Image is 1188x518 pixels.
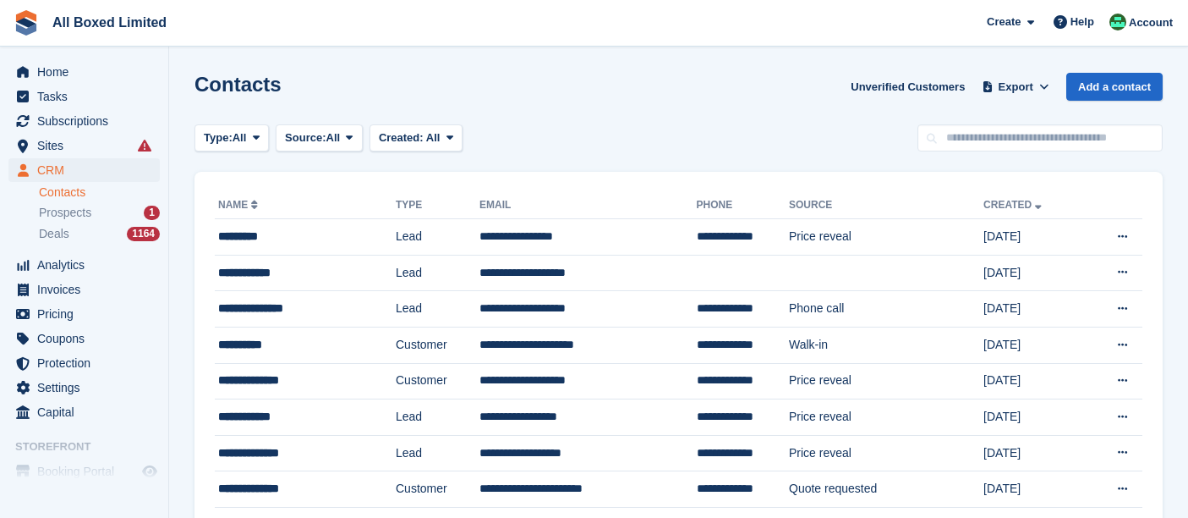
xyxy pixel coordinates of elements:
[789,471,983,508] td: Quote requested
[8,351,160,375] a: menu
[14,10,39,36] img: stora-icon-8386f47178a22dfd0bd8f6a31ec36ba5ce8667c1dd55bd0f319d3a0aa187defe.svg
[8,158,160,182] a: menu
[37,376,139,400] span: Settings
[194,124,269,152] button: Type: All
[138,139,151,152] i: Smart entry sync failures have occurred
[46,8,173,36] a: All Boxed Limited
[8,85,160,108] a: menu
[789,192,983,219] th: Source
[987,14,1021,30] span: Create
[8,134,160,157] a: menu
[37,278,139,301] span: Invoices
[396,192,479,219] th: Type
[396,327,479,363] td: Customer
[37,327,139,350] span: Coupons
[39,185,160,201] a: Contacts
[999,79,1033,96] span: Export
[983,327,1084,363] td: [DATE]
[983,199,1045,211] a: Created
[8,302,160,326] a: menu
[8,376,160,400] a: menu
[276,124,363,152] button: Source: All
[396,291,479,328] td: Lead
[697,192,789,219] th: Phone
[983,255,1084,291] td: [DATE]
[978,73,1053,101] button: Export
[8,253,160,277] a: menu
[1066,73,1163,101] a: Add a contact
[983,400,1084,436] td: [DATE]
[396,219,479,256] td: Lead
[37,302,139,326] span: Pricing
[396,471,479,508] td: Customer
[8,60,160,84] a: menu
[144,206,160,220] div: 1
[426,131,441,144] span: All
[39,205,91,221] span: Prospects
[983,291,1084,328] td: [DATE]
[39,204,160,222] a: Prospects 1
[15,438,168,455] span: Storefront
[396,255,479,291] td: Lead
[789,327,983,363] td: Walk-in
[396,400,479,436] td: Lead
[37,158,139,182] span: CRM
[396,363,479,400] td: Customer
[789,363,983,400] td: Price reveal
[479,192,696,219] th: Email
[8,278,160,301] a: menu
[844,73,972,101] a: Unverified Customers
[37,109,139,133] span: Subscriptions
[1070,14,1094,30] span: Help
[37,351,139,375] span: Protection
[39,226,69,242] span: Deals
[8,109,160,133] a: menu
[789,400,983,436] td: Price reveal
[37,85,139,108] span: Tasks
[127,227,160,241] div: 1164
[789,219,983,256] td: Price reveal
[379,131,424,144] span: Created:
[1129,14,1173,31] span: Account
[789,291,983,328] td: Phone call
[218,199,261,211] a: Name
[204,129,233,146] span: Type:
[285,129,326,146] span: Source:
[140,461,160,482] a: Preview store
[983,471,1084,508] td: [DATE]
[8,327,160,350] a: menu
[37,253,139,277] span: Analytics
[39,225,160,243] a: Deals 1164
[194,73,282,96] h1: Contacts
[1109,14,1126,30] img: Enquiries
[396,435,479,471] td: Lead
[37,460,139,483] span: Booking Portal
[326,129,341,146] span: All
[37,134,139,157] span: Sites
[983,435,1084,471] td: [DATE]
[37,400,139,424] span: Capital
[983,363,1084,400] td: [DATE]
[983,219,1084,256] td: [DATE]
[37,60,139,84] span: Home
[789,435,983,471] td: Price reveal
[8,460,160,483] a: menu
[233,129,247,146] span: All
[370,124,463,152] button: Created: All
[8,400,160,424] a: menu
